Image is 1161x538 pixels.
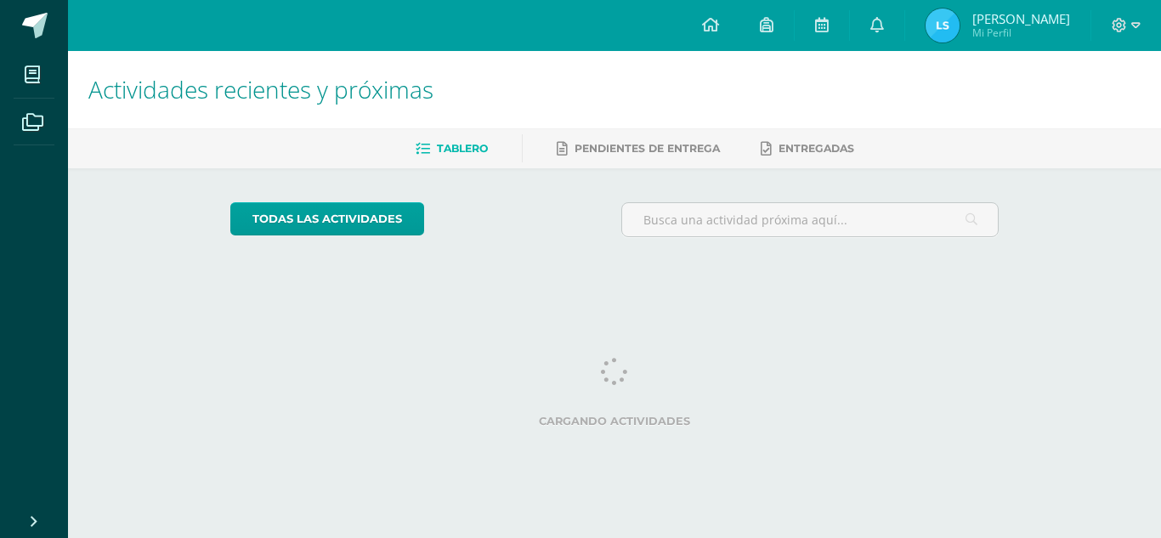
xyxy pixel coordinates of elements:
img: 32fd807e79ce01b321cba1ed0ea5aa82.png [926,8,960,42]
span: [PERSON_NAME] [972,10,1070,27]
span: Mi Perfil [972,25,1070,40]
a: Entregadas [761,135,854,162]
span: Tablero [437,142,488,155]
a: Tablero [416,135,488,162]
a: todas las Actividades [230,202,424,235]
label: Cargando actividades [230,415,1000,428]
span: Actividades recientes y próximas [88,73,433,105]
span: Entregadas [779,142,854,155]
a: Pendientes de entrega [557,135,720,162]
input: Busca una actividad próxima aquí... [622,203,999,236]
span: Pendientes de entrega [575,142,720,155]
